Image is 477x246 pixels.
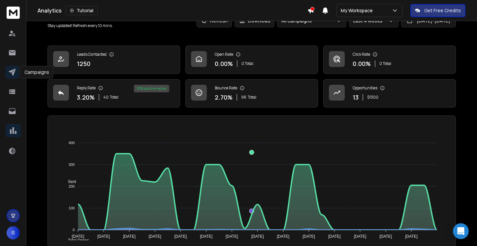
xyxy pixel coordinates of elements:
tspan: [DATE] [149,234,161,239]
tspan: [DATE] [251,234,264,239]
p: My Workspace [341,7,375,14]
p: Opportunities [353,85,377,91]
tspan: [DATE] [405,234,418,239]
tspan: [DATE] [277,234,290,239]
p: Open Rate [215,52,233,57]
span: Total Opens [63,238,89,243]
tspan: [DATE] [226,234,238,239]
tspan: 0 [73,228,75,232]
tspan: [DATE] [302,234,315,239]
tspan: [DATE] [123,234,136,239]
a: Leads Contacted1250 [48,46,180,74]
tspan: [DATE] [328,234,341,239]
p: 0 Total [379,61,391,66]
tspan: [DATE] [380,234,392,239]
button: R [7,226,20,239]
p: Stay updated! Refresh every 10 mins. [48,23,113,28]
span: 96 [241,95,246,100]
p: Reply Rate [77,85,96,91]
p: 2.70 % [215,93,233,102]
tspan: [DATE] [72,234,84,239]
a: Opportunities13$1300 [323,79,456,108]
a: Bounce Rate2.70%96Total [185,79,318,108]
tspan: [DATE] [175,234,187,239]
tspan: 400 [69,141,75,145]
div: Analytics [38,6,307,15]
tspan: [DATE] [200,234,212,239]
tspan: 200 [69,184,75,188]
span: Sent [63,179,76,184]
p: Bounce Rate [215,85,237,91]
tspan: [DATE] [97,234,110,239]
span: Total [110,95,118,100]
a: Open Rate0.00%0 Total [185,46,318,74]
p: $ 1300 [367,95,378,100]
p: 1250 [77,59,90,68]
p: Leads Contacted [77,52,107,57]
p: 0.00 % [215,59,233,68]
a: Reply Rate3.20%40Total33% positive replies [48,79,180,108]
a: Click Rate0.00%0 Total [323,46,456,74]
p: 13 [353,93,359,102]
tspan: [DATE] [354,234,366,239]
p: 3.20 % [77,93,95,102]
div: 33 % positive replies [134,85,169,92]
p: 0 Total [241,61,253,66]
div: Open Intercom Messenger [453,223,469,239]
p: Get Free Credits [424,7,461,14]
div: Campaigns [20,66,53,78]
tspan: 100 [69,206,75,210]
p: 0.00 % [353,59,371,68]
span: 40 [103,95,109,100]
p: Click Rate [353,52,370,57]
tspan: 300 [69,163,75,167]
button: Get Free Credits [410,4,465,17]
span: Total [248,95,256,100]
button: Tutorial [66,6,98,15]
